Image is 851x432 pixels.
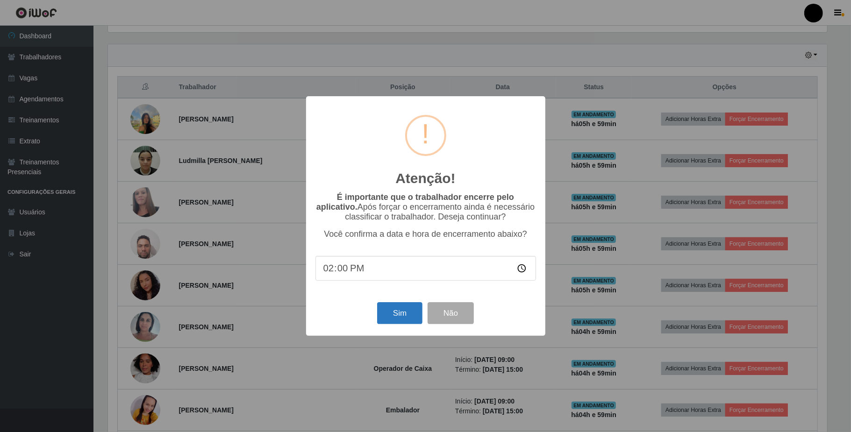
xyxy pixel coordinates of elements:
[316,192,514,212] b: É importante que o trabalhador encerre pelo aplicativo.
[395,170,455,187] h2: Atenção!
[315,192,536,222] p: Após forçar o encerramento ainda é necessário classificar o trabalhador. Deseja continuar?
[428,302,474,324] button: Não
[377,302,422,324] button: Sim
[315,229,536,239] p: Você confirma a data e hora de encerramento abaixo?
